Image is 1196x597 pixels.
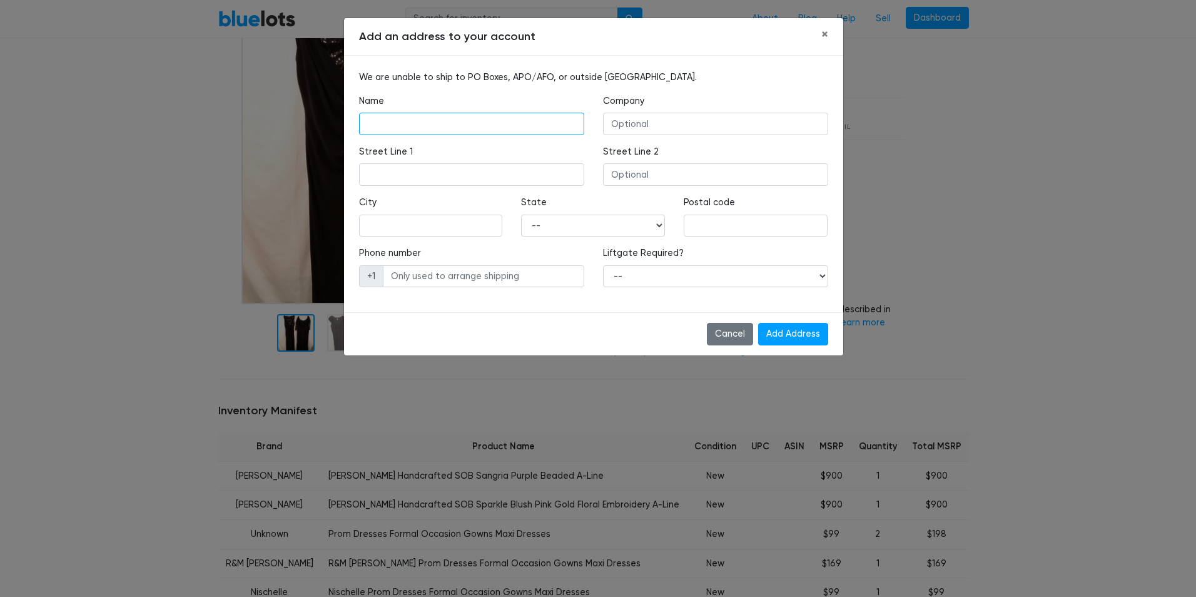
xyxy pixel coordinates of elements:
label: City [359,196,377,210]
span: × [821,26,828,43]
label: Postal code [684,196,735,210]
input: Only used to arrange shipping [383,265,584,288]
label: Name [359,94,384,108]
label: Street Line 2 [603,145,659,159]
label: State [521,196,547,210]
button: Cancel [707,323,753,345]
h5: Add an address to your account [359,28,535,45]
label: Liftgate Required? [603,247,684,260]
input: Add Address [758,323,828,345]
label: Street Line 1 [359,145,413,159]
p: We are unable to ship to PO Boxes, APO/AFO, or outside [GEOGRAPHIC_DATA]. [359,71,828,84]
label: Company [603,94,644,108]
span: +1 [359,265,383,288]
input: Optional [603,113,828,135]
button: Close [811,18,838,52]
input: Optional [603,163,828,186]
label: Phone number [359,247,421,260]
